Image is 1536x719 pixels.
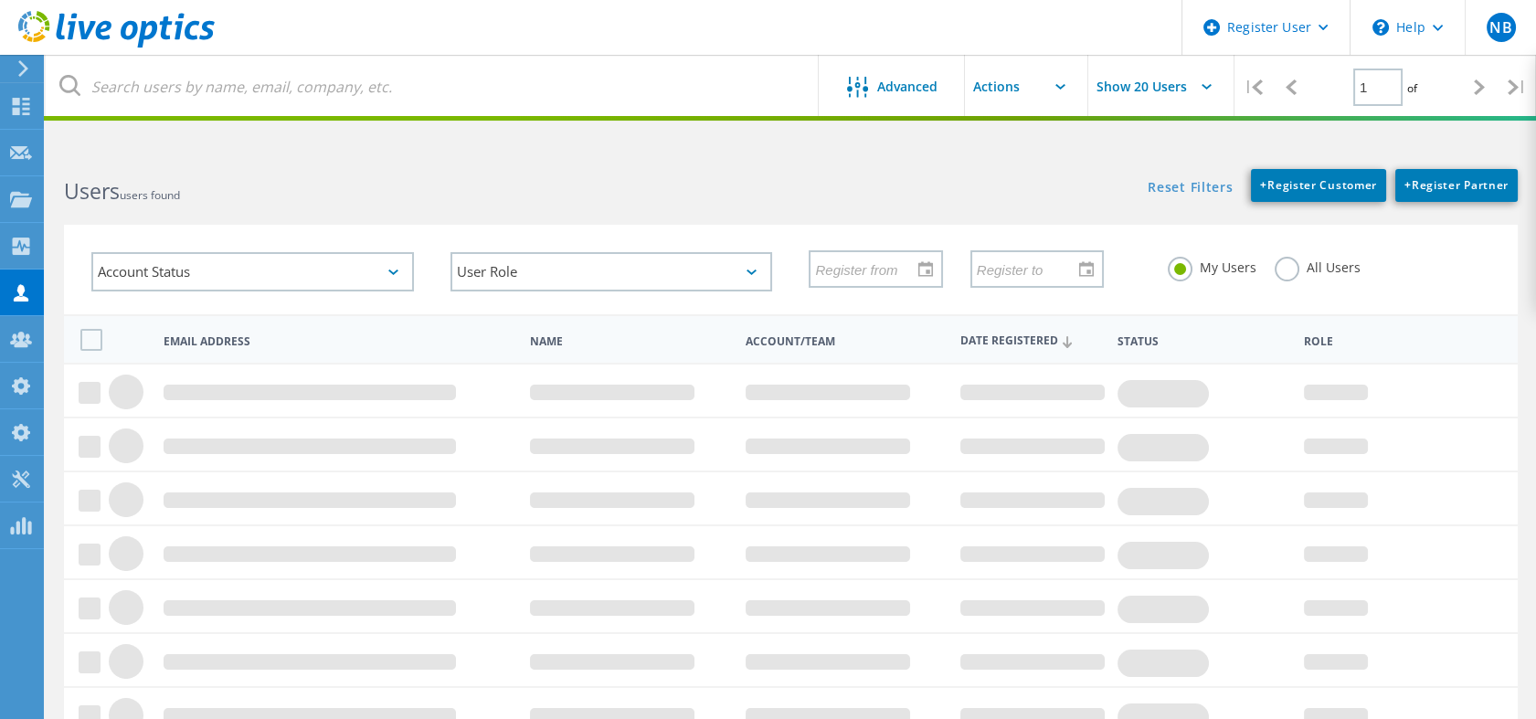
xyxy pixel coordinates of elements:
div: | [1499,55,1536,120]
span: Date Registered [960,335,1102,347]
span: Register Partner [1404,177,1509,193]
a: Live Optics Dashboard [18,38,215,51]
span: Register Customer [1260,177,1377,193]
span: of [1407,80,1417,96]
span: NB [1489,20,1511,35]
span: users found [120,187,180,203]
div: User Role [450,252,773,291]
span: Name [530,336,730,347]
b: + [1260,177,1267,193]
input: Search users by name, email, company, etc. [46,55,820,119]
a: +Register Customer [1251,169,1386,202]
span: Advanced [877,80,937,93]
svg: \n [1372,19,1389,36]
label: My Users [1168,257,1256,274]
div: Account Status [91,252,414,291]
span: Account/Team [746,336,946,347]
input: Register from [810,251,927,286]
input: Register to [972,251,1089,286]
a: Reset Filters [1148,181,1233,196]
label: All Users [1275,257,1361,274]
span: Status [1118,336,1288,347]
span: Email Address [164,336,514,347]
div: | [1234,55,1272,120]
b: + [1404,177,1412,193]
b: Users [64,176,120,206]
a: +Register Partner [1395,169,1518,202]
span: Role [1304,336,1489,347]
